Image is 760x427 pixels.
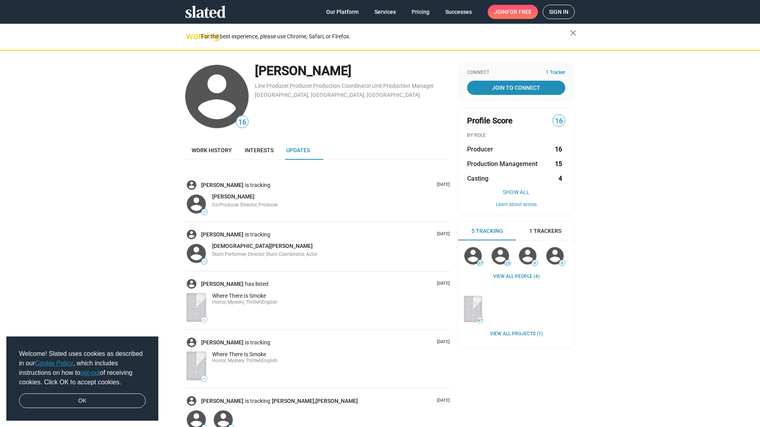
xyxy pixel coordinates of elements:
mat-icon: warning [186,31,196,41]
span: 1 Trackers [529,227,561,235]
a: [GEOGRAPHIC_DATA], [GEOGRAPHIC_DATA], [GEOGRAPHIC_DATA] [255,92,420,98]
a: Cookie Policy [35,360,73,367]
span: is tracking [245,231,272,238]
span: Interests [245,147,274,153]
span: 9 [532,261,538,266]
div: Connect [467,70,565,76]
a: opt-out [80,369,100,376]
button: Learn about scores [467,202,565,208]
a: Joinfor free [488,5,538,19]
span: is tracking [245,339,272,346]
span: 16 [553,116,565,127]
span: Producer [467,145,493,153]
p: [DATE] [434,182,450,188]
span: Our Platform [326,5,359,19]
a: Producer [290,83,312,89]
a: [PERSON_NAME] [201,280,245,288]
span: Casting [467,174,488,183]
span: 1 Tracker [546,70,565,76]
span: Where There Is Smoke [212,293,266,299]
span: Where There Is Smoke [212,351,266,357]
span: Sign in [549,5,568,19]
a: [PERSON_NAME], [272,397,315,405]
strong: 15 [555,160,562,168]
span: [PERSON_NAME] [212,193,255,200]
div: For the best experience, please use Chrome, Safari, or Firefox. [201,31,570,42]
span: — [201,259,207,264]
div: BY ROLE [467,132,565,139]
span: Stunt Performer, Director, Stunt Coordinator, Actor [212,251,317,257]
span: 47 [477,318,483,323]
span: , [289,84,290,89]
a: [PERSON_NAME] [201,397,245,405]
a: [PERSON_NAME] [201,231,245,238]
span: Join [494,5,532,19]
span: Co-Producer, Director, Producer [212,202,278,208]
div: [PERSON_NAME] [255,62,450,79]
span: 16 [236,117,248,128]
span: 5 Tracking [471,227,503,235]
span: , [312,84,313,89]
span: Successes [445,5,472,19]
span: , [371,84,372,89]
a: Pricing [405,5,436,19]
span: is tracking [245,397,272,405]
a: [PERSON_NAME] [201,181,245,189]
span: [DEMOGRAPHIC_DATA][PERSON_NAME] [212,243,313,249]
span: — [201,318,207,322]
span: is tracking [245,181,272,189]
span: Production Management [467,160,538,168]
span: — [201,210,207,214]
a: [PERSON_NAME] [212,193,255,200]
span: Work history [192,147,232,153]
span: | [260,358,262,363]
span: English [262,358,277,363]
span: Profile Score [467,115,513,126]
a: Work history [185,141,238,160]
a: View all People (4) [493,274,540,280]
a: Interests [238,141,280,160]
a: Production Coordinator [313,83,371,89]
a: Services [368,5,402,19]
span: — [201,376,207,381]
p: [DATE] [434,231,450,237]
span: 57 [477,261,483,266]
span: Join To Connect [469,81,564,95]
a: Our Platform [320,5,365,19]
mat-icon: close [568,28,578,38]
span: Horror, Mystery, Thriller [212,358,260,363]
span: Services [374,5,396,19]
p: [DATE] [434,339,450,345]
a: Line Producer [255,83,289,89]
a: View all Projects (1) [490,331,543,337]
p: [DATE] [434,281,450,287]
a: [PERSON_NAME] [315,397,358,405]
a: Successes [439,5,478,19]
strong: 16 [555,145,562,153]
div: cookieconsent [6,336,158,421]
p: [DATE] [434,398,450,404]
span: | [260,299,262,305]
a: [DEMOGRAPHIC_DATA][PERSON_NAME] [212,242,313,250]
a: Unit Production Manager [372,83,434,89]
span: for free [507,5,532,19]
span: English [262,299,277,305]
a: [PERSON_NAME] [201,339,245,346]
span: Welcome! Slated uses cookies as described in our , which includes instructions on how to of recei... [19,349,146,387]
span: 9 [559,261,565,266]
span: Updates [286,147,310,153]
button: Show All [467,189,565,195]
span: has listed [245,280,270,288]
a: Join To Connect [467,81,565,95]
span: Horror, Mystery, Thriller [212,299,260,305]
a: Updates [280,141,316,160]
span: Pricing [412,5,429,19]
span: 25 [505,261,510,266]
a: dismiss cookie message [19,393,146,408]
a: Sign in [543,5,575,19]
strong: 4 [559,174,562,183]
